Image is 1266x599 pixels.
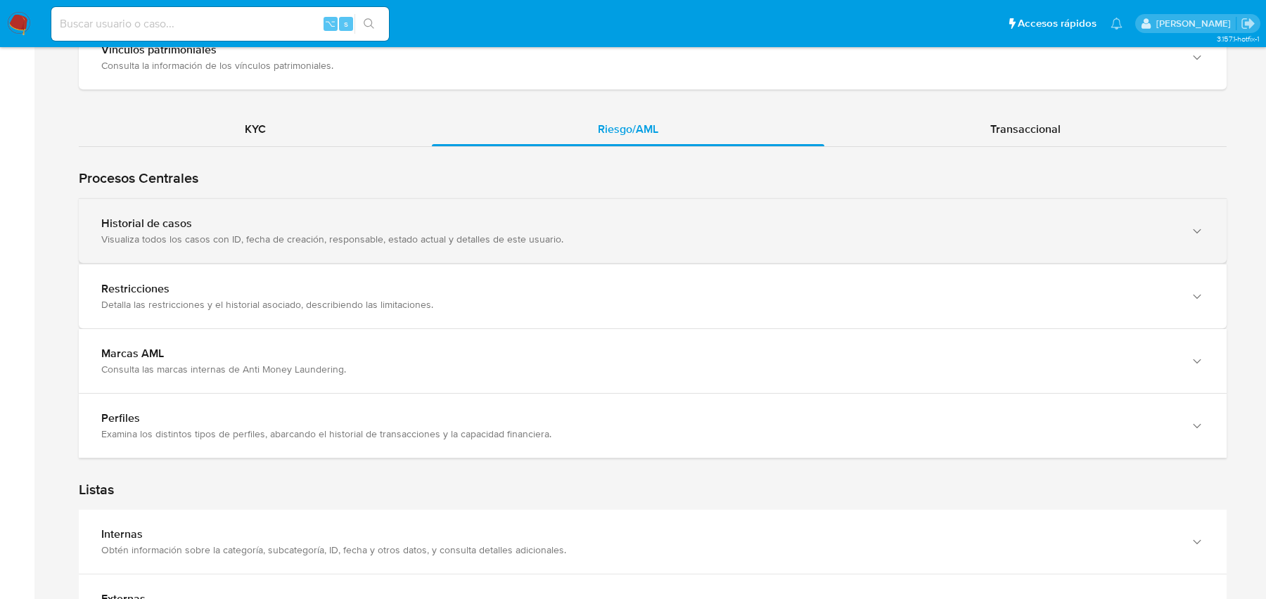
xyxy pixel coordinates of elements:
[1217,33,1259,44] span: 3.157.1-hotfix-1
[1111,18,1123,30] a: Notificaciones
[79,264,1227,328] button: RestriccionesDetalla las restricciones y el historial asociado, describiendo las limitaciones.
[101,282,1176,296] div: Restricciones
[101,527,1176,541] div: Internas
[101,411,1176,425] div: Perfiles
[101,298,1176,311] div: Detalla las restricciones y el historial asociado, describiendo las limitaciones.
[101,427,1176,440] div: Examina los distintos tipos de perfiles, abarcando el historial de transacciones y la capacidad f...
[79,481,1227,498] h1: Listas
[1156,17,1236,30] p: juan.calo@mercadolibre.com
[344,17,348,30] span: s
[51,15,389,33] input: Buscar usuario o caso...
[79,169,1227,187] h1: Procesos Centrales
[1018,16,1096,31] span: Accesos rápidos
[354,14,383,34] button: search-icon
[990,121,1061,137] span: Transaccional
[325,17,335,30] span: ⌥
[101,543,1176,556] div: Obtén información sobre la categoría, subcategoría, ID, fecha y otros datos, y consulta detalles ...
[79,510,1227,574] button: InternasObtén información sobre la categoría, subcategoría, ID, fecha y otros datos, y consulta d...
[79,394,1227,458] button: PerfilesExamina los distintos tipos de perfiles, abarcando el historial de transacciones y la cap...
[245,121,266,137] span: KYC
[598,121,658,137] span: Riesgo/AML
[1241,16,1255,31] a: Salir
